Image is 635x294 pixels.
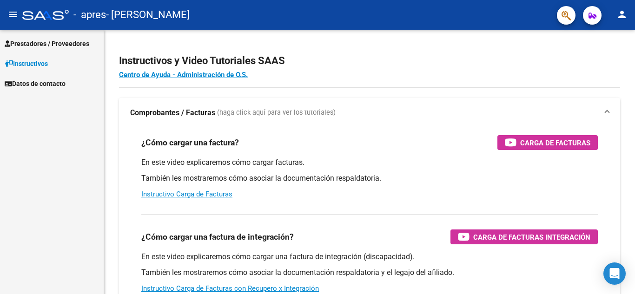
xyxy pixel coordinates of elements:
h3: ¿Cómo cargar una factura de integración? [141,230,294,243]
mat-icon: person [616,9,628,20]
strong: Comprobantes / Facturas [130,108,215,118]
h2: Instructivos y Video Tutoriales SAAS [119,52,620,70]
mat-expansion-panel-header: Comprobantes / Facturas (haga click aquí para ver los tutoriales) [119,98,620,128]
span: Carga de Facturas Integración [473,231,590,243]
span: - [PERSON_NAME] [106,5,190,25]
a: Instructivo Carga de Facturas con Recupero x Integración [141,284,319,293]
button: Carga de Facturas [497,135,598,150]
div: Open Intercom Messenger [603,262,626,285]
button: Carga de Facturas Integración [450,229,598,244]
span: Instructivos [5,59,48,69]
mat-icon: menu [7,9,19,20]
p: También les mostraremos cómo asociar la documentación respaldatoria. [141,173,598,183]
a: Centro de Ayuda - Administración de O.S. [119,71,248,79]
span: Carga de Facturas [520,137,590,149]
p: En este video explicaremos cómo cargar una factura de integración (discapacidad). [141,252,598,262]
p: En este video explicaremos cómo cargar facturas. [141,157,598,168]
span: Prestadores / Proveedores [5,39,89,49]
a: Instructivo Carga de Facturas [141,190,232,198]
span: - apres [73,5,106,25]
span: Datos de contacto [5,78,66,89]
h3: ¿Cómo cargar una factura? [141,136,239,149]
span: (haga click aquí para ver los tutoriales) [217,108,336,118]
p: También les mostraremos cómo asociar la documentación respaldatoria y el legajo del afiliado. [141,268,598,278]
